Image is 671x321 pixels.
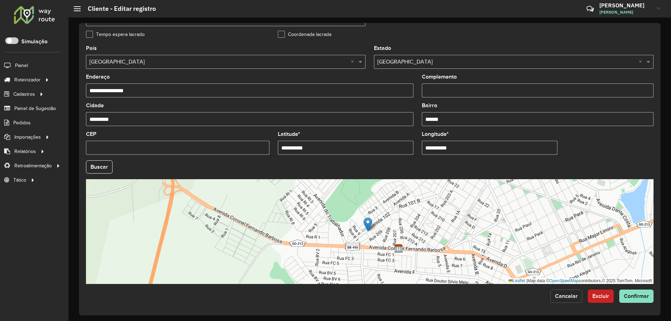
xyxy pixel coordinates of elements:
[422,73,457,81] label: Complemento
[550,290,582,303] button: Cancelar
[351,58,357,66] span: Clear all
[86,160,113,174] button: Buscar
[13,119,31,126] span: Pedidos
[374,44,391,52] label: Estado
[14,105,56,112] span: Painel de Sugestão
[549,278,579,283] a: OpenStreetMap
[394,244,403,253] img: Pereira
[81,5,156,13] h2: Cliente - Editar registro
[86,130,96,138] label: CEP
[592,293,609,299] span: Excluir
[422,101,437,110] label: Bairro
[588,290,614,303] button: Excluir
[555,293,578,299] span: Cancelar
[278,31,331,38] label: Coordenada lacrada
[526,278,527,283] span: |
[619,290,654,303] button: Confirmar
[508,278,525,283] a: Leaflet
[599,2,652,9] h3: [PERSON_NAME]
[507,278,654,284] div: Map data © contributors,© 2025 TomTom, Microsoft
[278,130,300,138] label: Latitude
[86,73,110,81] label: Endereço
[15,62,28,69] span: Painel
[86,44,97,52] label: País
[363,217,372,232] img: Marker
[86,31,145,38] label: Tempo espera lacrado
[14,133,41,141] span: Importações
[13,90,35,98] span: Cadastros
[599,9,652,15] span: [PERSON_NAME]
[639,58,645,66] span: Clear all
[21,37,48,46] label: Simulação
[13,176,26,184] span: Tático
[422,130,449,138] label: Longitude
[624,293,649,299] span: Confirmar
[14,148,36,155] span: Relatórios
[583,1,598,16] a: Contato Rápido
[14,162,52,169] span: Retroalimentação
[86,101,104,110] label: Cidade
[14,76,41,83] span: Roteirizador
